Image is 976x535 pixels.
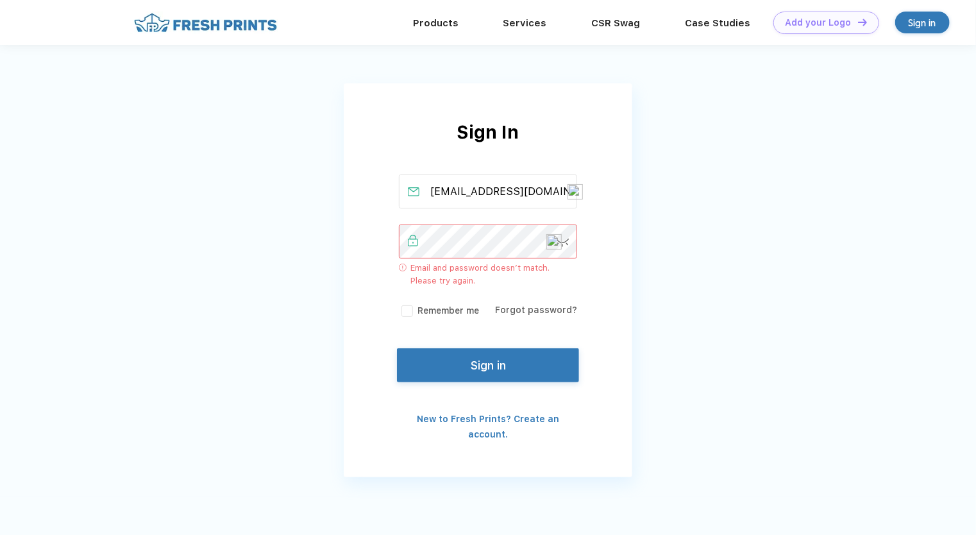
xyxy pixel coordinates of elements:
div: Sign In [344,119,632,174]
a: Sign in [895,12,950,33]
a: New to Fresh Prints? Create an account. [417,414,559,439]
label: Remember me [399,304,480,318]
a: Services [503,17,547,29]
a: CSR Swag [592,17,641,29]
img: email_active.svg [408,187,419,196]
img: npw-badge-icon-locked.svg [568,184,583,200]
div: Add your Logo [786,17,852,28]
img: error_icon_desktop.svg [399,264,407,271]
input: Email [399,174,578,208]
div: Sign in [909,15,936,30]
img: password-icon.svg [556,239,569,247]
img: npw-badge-icon-locked.svg [546,234,562,250]
a: Forgot password? [495,305,577,315]
img: password_active.svg [408,235,418,246]
span: Email and password doesn’t match. Please try again. [411,262,578,287]
img: DT [858,19,867,26]
a: Products [413,17,459,29]
button: Sign in [397,348,579,382]
img: fo%20logo%202.webp [130,12,281,34]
